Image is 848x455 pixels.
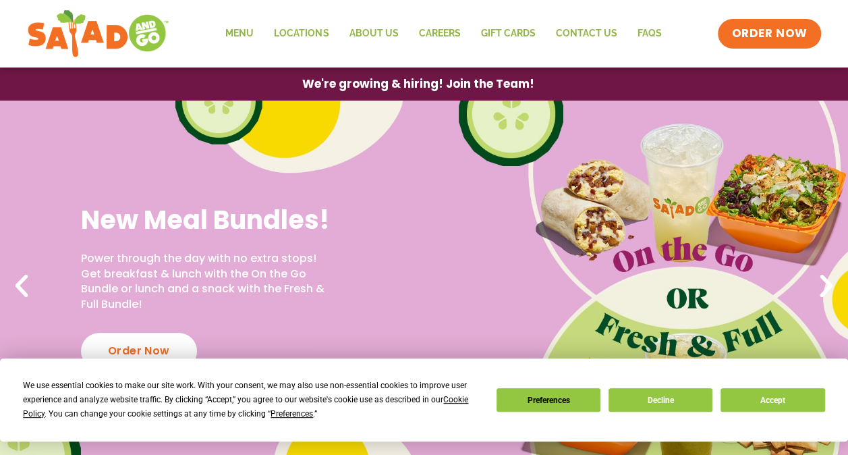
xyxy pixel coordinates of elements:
[282,68,555,100] a: We're growing & hiring! Join the Team!
[81,203,334,236] h2: New Meal Bundles!
[408,18,470,49] a: Careers
[720,388,824,412] button: Accept
[812,271,841,301] div: Next slide
[339,18,408,49] a: About Us
[264,18,339,49] a: Locations
[23,379,480,421] div: We use essential cookies to make our site work. With your consent, we may also use non-essential ...
[81,333,197,369] div: Order Now
[609,388,712,412] button: Decline
[81,251,334,312] p: Power through the day with no extra stops! Get breakfast & lunch with the On the Go Bundle or lun...
[731,26,807,42] span: ORDER NOW
[627,18,671,49] a: FAQs
[302,78,534,90] span: We're growing & hiring! Join the Team!
[215,18,671,49] nav: Menu
[718,19,820,49] a: ORDER NOW
[470,18,545,49] a: GIFT CARDS
[215,18,264,49] a: Menu
[545,18,627,49] a: Contact Us
[271,409,313,419] span: Preferences
[497,388,600,412] button: Preferences
[27,7,169,61] img: new-SAG-logo-768×292
[7,271,36,301] div: Previous slide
